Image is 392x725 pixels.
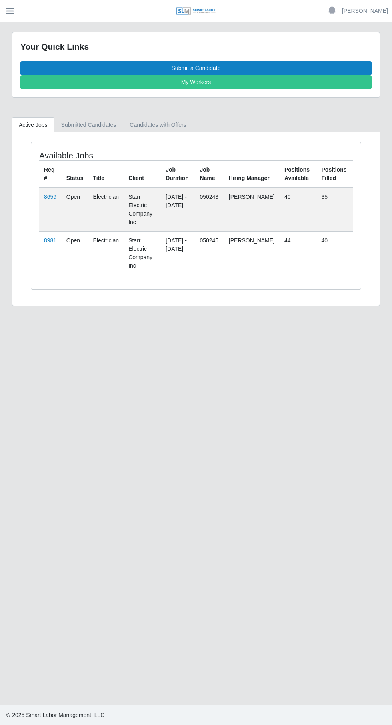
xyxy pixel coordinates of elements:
th: Status [62,160,88,188]
td: 40 [317,231,353,275]
a: Submit a Candidate [20,61,372,75]
th: Client [124,160,161,188]
td: [PERSON_NAME] [224,231,280,275]
td: Electrician [88,231,124,275]
td: Open [62,188,88,232]
a: Candidates with Offers [123,117,193,133]
td: 050245 [195,231,224,275]
td: 050243 [195,188,224,232]
a: [PERSON_NAME] [342,7,388,15]
td: Starr Electric Company Inc [124,188,161,232]
td: Electrician [88,188,124,232]
td: Starr Electric Company Inc [124,231,161,275]
h4: Available Jobs [39,150,163,160]
td: Open [62,231,88,275]
a: 8659 [44,194,56,200]
td: 40 [280,188,317,232]
img: SLM Logo [176,7,216,16]
a: My Workers [20,75,372,89]
a: Submitted Candidates [54,117,123,133]
a: Active Jobs [12,117,54,133]
th: Job Duration [161,160,195,188]
span: © 2025 Smart Labor Management, LLC [6,712,104,718]
th: Positions Filled [317,160,353,188]
td: 44 [280,231,317,275]
th: Job Name [195,160,224,188]
a: 8981 [44,237,56,244]
td: 35 [317,188,353,232]
th: Title [88,160,124,188]
th: Positions Available [280,160,317,188]
td: [DATE] - [DATE] [161,231,195,275]
td: [DATE] - [DATE] [161,188,195,232]
th: Hiring Manager [224,160,280,188]
th: Req # [39,160,62,188]
div: Your Quick Links [20,40,372,53]
td: [PERSON_NAME] [224,188,280,232]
